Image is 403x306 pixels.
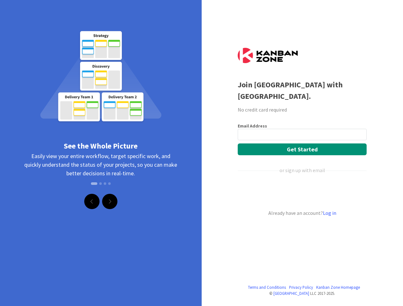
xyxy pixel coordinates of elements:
b: Join [GEOGRAPHIC_DATA] with [GEOGRAPHIC_DATA]. [238,80,343,101]
a: Kanban Zone Homepage [316,284,360,290]
label: Email Address [238,123,267,129]
a: Privacy Policy [289,284,313,290]
button: Slide 4 [108,179,111,188]
iframe: Sign in with Google Button [235,185,369,199]
button: Slide 2 [99,179,102,188]
button: Get Started [238,143,367,155]
div: or sign up with email [280,166,325,174]
button: Slide 1 [91,182,97,185]
div: See the Whole Picture [22,140,179,152]
a: Terms and Conditions [248,284,286,290]
div: Already have an account? [238,209,367,217]
button: Slide 3 [104,179,106,188]
div: © LLC 2017- 2025 . [238,290,367,296]
a: Log in [323,210,336,216]
img: Kanban Zone [238,48,298,63]
div: Easily view your entire workflow, target specific work, and quickly understand the status of your... [22,152,179,193]
div: No credit card required [238,106,367,113]
a: [GEOGRAPHIC_DATA] [273,291,309,296]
